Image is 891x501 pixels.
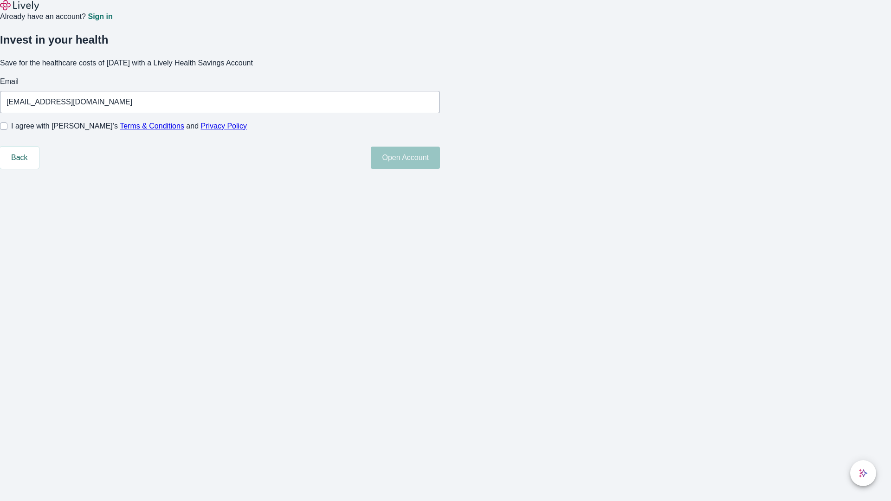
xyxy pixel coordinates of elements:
a: Terms & Conditions [120,122,184,130]
a: Privacy Policy [201,122,247,130]
a: Sign in [88,13,112,20]
svg: Lively AI Assistant [859,469,868,478]
span: I agree with [PERSON_NAME]’s and [11,121,247,132]
button: chat [850,460,876,486]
